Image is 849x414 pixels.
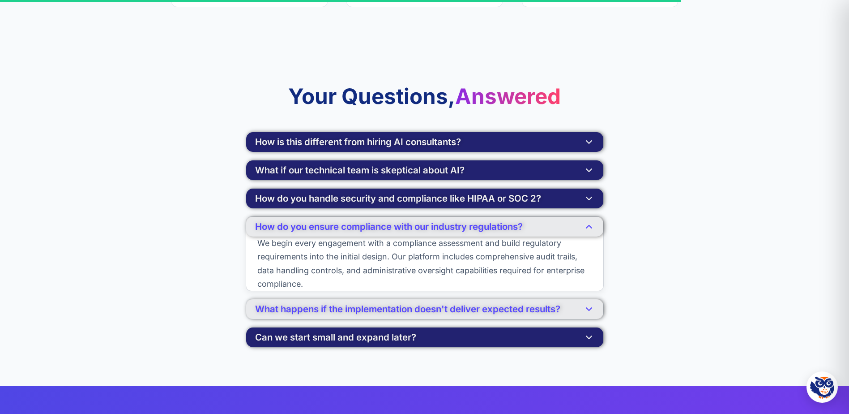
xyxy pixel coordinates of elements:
[223,83,626,109] h2: Your Questions,
[255,194,541,203] span: How do you handle security and compliance like HIPAA or SOC 2?
[246,237,603,291] p: We begin every engagement with a compliance assessment and build regulatory requirements into the...
[246,299,603,319] button: What happens if the implementation doesn't deliver expected results?
[255,333,416,342] span: Can we start small and expand later?
[455,83,561,109] span: Answered
[255,138,461,147] span: How is this different from hiring AI consultants?
[246,189,603,208] button: How do you handle security and compliance like HIPAA or SOC 2?
[810,375,834,399] img: Hootie - PromptOwl AI Assistant
[255,305,560,314] span: What happens if the implementation doesn't deliver expected results?
[246,217,603,237] button: How do you ensure compliance with our industry regulations?
[255,166,465,175] span: What if our technical team is skeptical about AI?
[255,222,523,231] span: How do you ensure compliance with our industry regulations?
[246,160,603,180] button: What if our technical team is skeptical about AI?
[246,132,603,152] button: How is this different from hiring AI consultants?
[246,328,603,347] button: Can we start small and expand later?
